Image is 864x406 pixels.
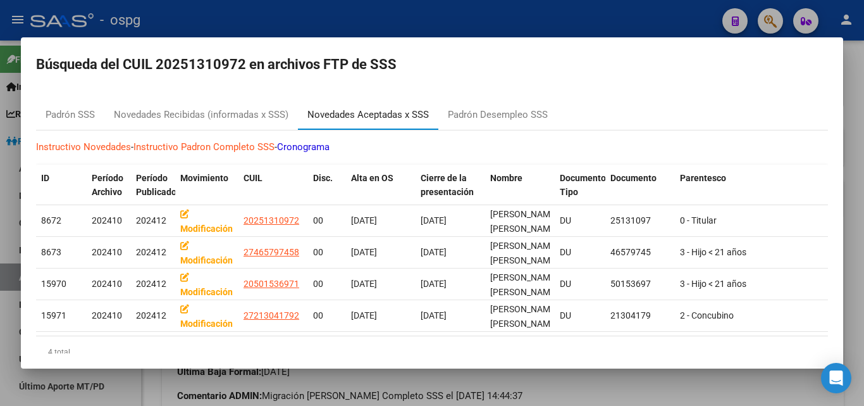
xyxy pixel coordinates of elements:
[136,173,176,198] span: Período Publicado
[136,215,166,225] span: 202412
[36,53,828,77] h2: Búsqueda del CUIL 20251310972 en archivos FTP de SSS
[421,173,474,198] span: Cierre de la presentación
[416,165,485,220] datatable-header-cell: Cierre de la presentación
[244,173,262,183] span: CUIL
[136,279,166,289] span: 202412
[560,308,600,323] div: DU
[244,215,299,225] span: 20251310972
[485,165,555,220] datatable-header-cell: Nombre
[675,165,827,220] datatable-header-cell: Parentesco
[610,245,670,260] div: 46579745
[36,165,87,220] datatable-header-cell: ID
[490,304,558,329] span: [PERSON_NAME] [PERSON_NAME]
[680,279,746,289] span: 3 - Hijo < 21 años
[313,277,341,291] div: 00
[313,308,341,323] div: 00
[41,279,66,289] span: 15970
[313,245,341,260] div: 00
[610,173,657,183] span: Documento
[244,279,299,289] span: 20501536971
[351,279,377,289] span: [DATE]
[421,279,447,289] span: [DATE]
[36,336,828,368] div: 4 total
[560,213,600,228] div: DU
[92,215,122,225] span: 202410
[490,209,558,234] span: [PERSON_NAME] [PERSON_NAME]
[490,241,558,265] span: [PERSON_NAME] [PERSON_NAME]
[92,247,122,257] span: 202410
[560,173,606,198] span: Documento Tipo
[821,363,851,393] div: Open Intercom Messenger
[610,213,670,228] div: 25131097
[131,165,175,220] datatable-header-cell: Período Publicado
[41,215,61,225] span: 8672
[610,308,670,323] div: 21304179
[351,247,377,257] span: [DATE]
[421,215,447,225] span: [DATE]
[308,165,346,220] datatable-header-cell: Disc.
[307,108,429,122] div: Novedades Aceptadas x SSS
[421,310,447,320] span: [DATE]
[680,215,717,225] span: 0 - Titular
[351,173,393,183] span: Alta en OS
[421,247,447,257] span: [DATE]
[490,173,522,183] span: Nombre
[41,310,66,320] span: 15971
[680,310,734,320] span: 2 - Concubino
[351,215,377,225] span: [DATE]
[92,310,122,320] span: 202410
[36,140,828,155] p: - -
[277,141,330,153] a: Cronograma
[346,165,416,220] datatable-header-cell: Alta en OS
[36,141,131,153] a: Instructivo Novedades
[133,141,275,153] a: Instructivo Padron Completo SSS
[313,213,341,228] div: 00
[605,165,675,220] datatable-header-cell: Documento
[560,277,600,291] div: DU
[680,173,726,183] span: Parentesco
[92,279,122,289] span: 202410
[560,245,600,260] div: DU
[238,165,308,220] datatable-header-cell: CUIL
[41,247,61,257] span: 8673
[180,272,233,297] strong: Modificación
[313,173,333,183] span: Disc.
[41,173,49,183] span: ID
[448,108,548,122] div: Padrón Desempleo SSS
[490,272,558,297] span: [PERSON_NAME] [PERSON_NAME]
[180,209,233,234] strong: Modificación
[244,310,299,320] span: 27213041792
[114,108,288,122] div: Novedades Recibidas (informadas x SSS)
[136,310,166,320] span: 202412
[92,173,123,198] span: Período Archivo
[680,247,746,257] span: 3 - Hijo < 21 años
[610,277,670,291] div: 50153697
[175,165,238,220] datatable-header-cell: Movimiento
[351,310,377,320] span: [DATE]
[136,247,166,257] span: 202412
[180,241,233,265] strong: Modificación
[244,247,299,257] span: 27465797458
[555,165,605,220] datatable-header-cell: Documento Tipo
[87,165,131,220] datatable-header-cell: Período Archivo
[180,304,233,329] strong: Modificación
[46,108,95,122] div: Padrón SSS
[180,173,228,183] span: Movimiento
